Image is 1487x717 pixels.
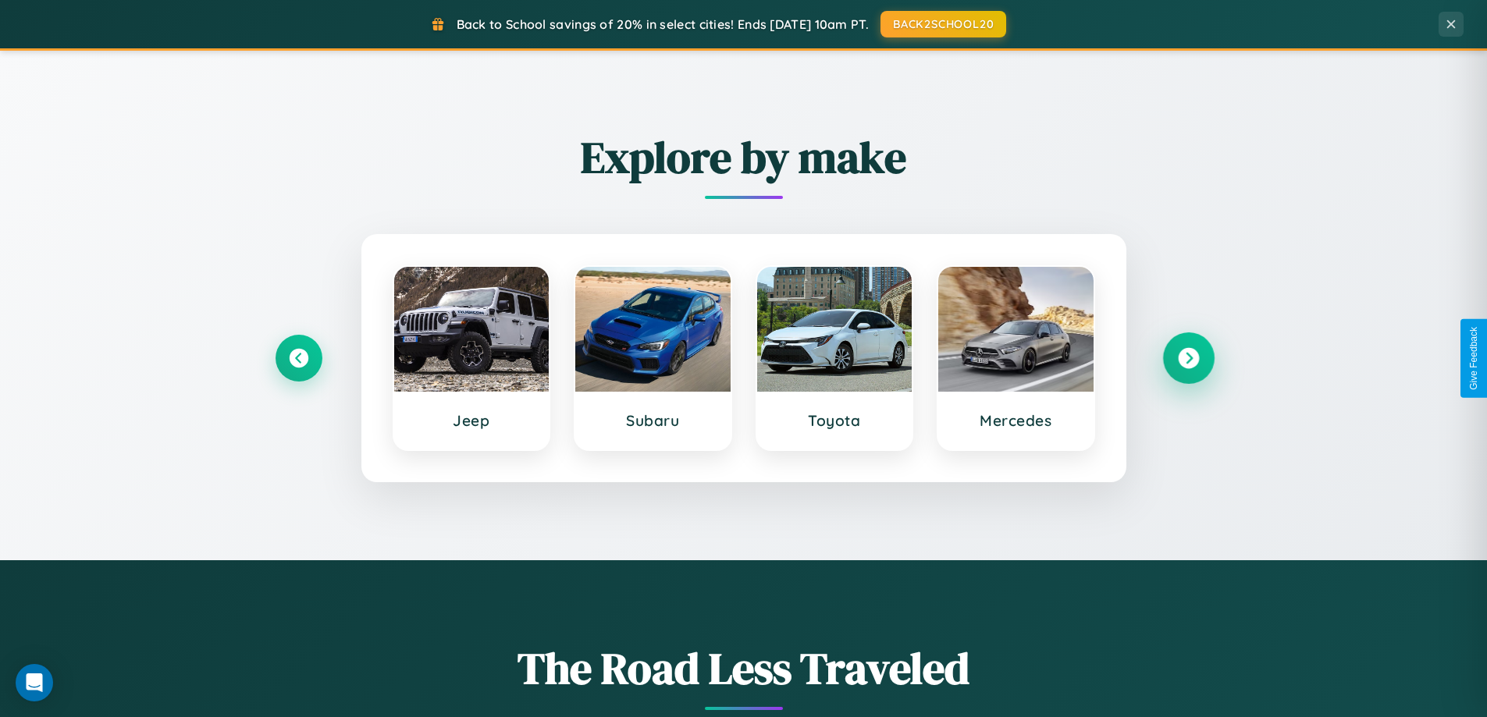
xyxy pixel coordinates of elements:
[410,411,534,430] h3: Jeep
[773,411,897,430] h3: Toyota
[16,664,53,701] div: Open Intercom Messenger
[276,638,1212,698] h1: The Road Less Traveled
[591,411,715,430] h3: Subaru
[1468,327,1479,390] div: Give Feedback
[457,16,869,32] span: Back to School savings of 20% in select cities! Ends [DATE] 10am PT.
[880,11,1006,37] button: BACK2SCHOOL20
[954,411,1078,430] h3: Mercedes
[276,127,1212,187] h2: Explore by make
